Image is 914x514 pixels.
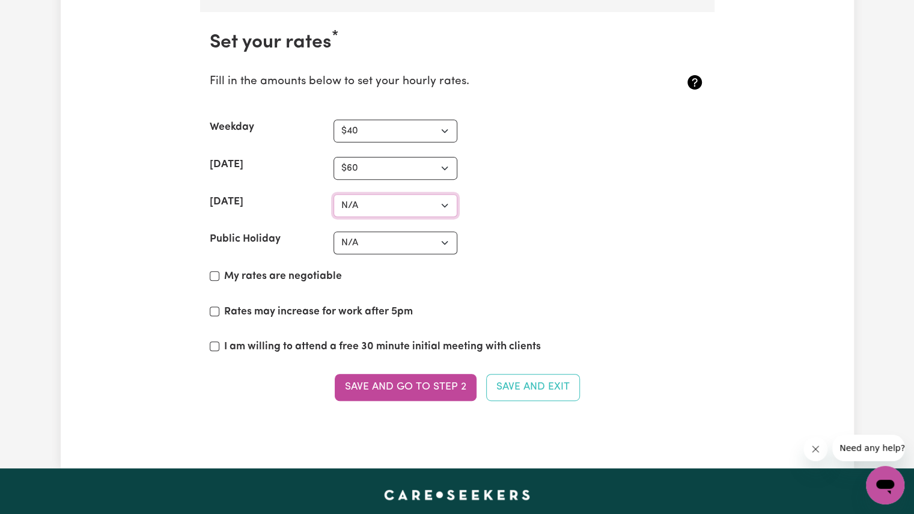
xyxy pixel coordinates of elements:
button: Save and Exit [486,374,580,400]
label: [DATE] [210,194,243,210]
label: I am willing to attend a free 30 minute initial meeting with clients [224,339,541,355]
iframe: Close message [803,437,827,461]
label: Public Holiday [210,231,281,247]
label: [DATE] [210,157,243,173]
button: Save and go to Step 2 [335,374,477,400]
a: Careseekers home page [384,490,530,500]
p: Fill in the amounts below to set your hourly rates. [210,73,623,91]
label: My rates are negotiable [224,269,342,284]
span: Need any help? [7,8,73,18]
label: Rates may increase for work after 5pm [224,304,413,320]
iframe: Button to launch messaging window [866,466,904,504]
iframe: Message from company [832,435,904,461]
h2: Set your rates [210,31,705,54]
label: Weekday [210,120,254,135]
